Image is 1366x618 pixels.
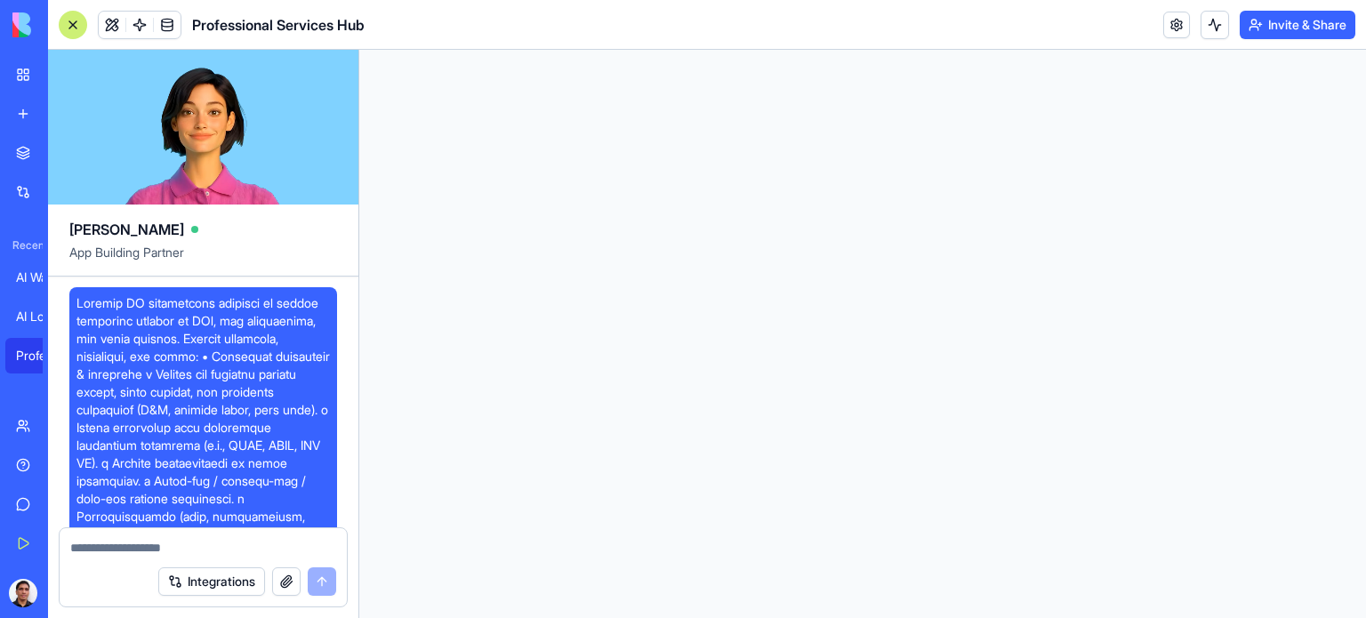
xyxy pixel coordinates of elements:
a: Professional Services Hub [5,338,76,373]
a: AI Warranty Management System [5,260,76,295]
div: Professional Services Hub [16,347,66,365]
a: AI Logo Generator [5,299,76,334]
img: logo [12,12,123,37]
span: App Building Partner [69,244,337,276]
div: AI Logo Generator [16,308,66,325]
span: [PERSON_NAME] [69,219,184,240]
button: Integrations [158,567,265,596]
span: Professional Services Hub [192,14,365,36]
div: AI Warranty Management System [16,269,66,286]
button: Invite & Share [1240,11,1355,39]
img: ACg8ocJkteLRu77GYGHQ_URDq7Yjr2K24YhktYo-bqfhJW1nilP-wD1F=s96-c [9,579,37,607]
span: Recent [5,238,43,253]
